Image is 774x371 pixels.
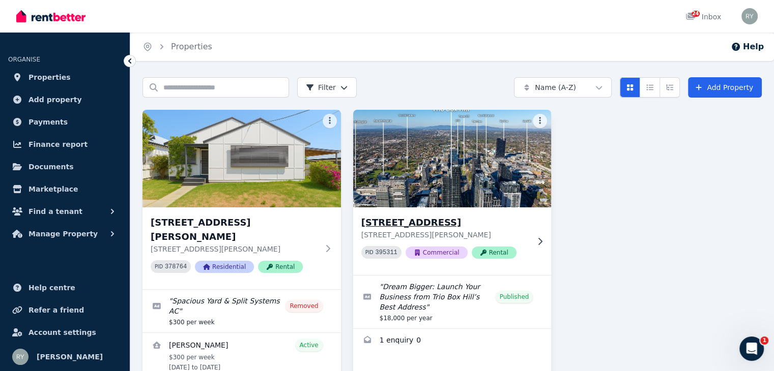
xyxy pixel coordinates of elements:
[28,94,82,106] span: Add property
[760,336,768,345] span: 1
[361,230,529,240] p: [STREET_ADDRESS][PERSON_NAME]
[16,9,85,24] img: RentBetter
[28,183,78,195] span: Marketplace
[171,42,212,51] a: Properties
[533,114,547,128] button: More options
[155,264,163,269] small: PID
[8,300,122,320] a: Refer a friend
[620,77,640,98] button: Card view
[258,261,303,273] span: Rental
[28,326,96,338] span: Account settings
[365,250,374,255] small: PID
[731,41,764,53] button: Help
[8,89,122,110] a: Add property
[28,161,74,173] span: Documents
[28,205,82,218] span: Find a tenant
[165,263,187,270] code: 378764
[353,329,552,353] a: Enquiries for 845 Whitehorse Rd, Box Hill
[8,112,122,132] a: Payments
[660,77,680,98] button: Expanded list view
[353,110,552,275] a: 845 Whitehorse Rd, Box Hill[STREET_ADDRESS][STREET_ADDRESS][PERSON_NAME]PID 395311CommercialRental
[8,322,122,343] a: Account settings
[130,33,224,61] nav: Breadcrumb
[151,215,319,244] h3: [STREET_ADDRESS][PERSON_NAME]
[688,77,762,98] a: Add Property
[361,215,529,230] h3: [STREET_ADDRESS]
[472,246,517,259] span: Rental
[353,275,552,328] a: Edit listing: Dream Bigger: Launch Your Business from Trio Box Hill’s Best Address
[8,277,122,298] a: Help centre
[640,77,660,98] button: Compact list view
[28,282,75,294] span: Help centre
[28,71,71,83] span: Properties
[28,304,84,316] span: Refer a friend
[692,11,700,17] span: 24
[685,12,721,22] div: Inbox
[739,336,764,361] iframe: Intercom live chat
[151,244,319,254] p: [STREET_ADDRESS][PERSON_NAME]
[37,351,103,363] span: [PERSON_NAME]
[195,261,254,273] span: Residential
[142,290,341,332] a: Edit listing: Spacious Yard & Split Systems AC
[297,77,357,98] button: Filter
[406,246,468,259] span: Commercial
[12,349,28,365] img: Ruby Yan
[348,107,556,210] img: 845 Whitehorse Rd, Box Hill
[142,110,341,289] a: 18 Creedon St, Broken Hill[STREET_ADDRESS][PERSON_NAME][STREET_ADDRESS][PERSON_NAME]PID 378764Res...
[8,134,122,154] a: Finance report
[8,56,40,63] span: ORGANISE
[8,179,122,199] a: Marketplace
[8,67,122,87] a: Properties
[514,77,612,98] button: Name (A-Z)
[620,77,680,98] div: View options
[306,82,336,92] span: Filter
[535,82,576,92] span: Name (A-Z)
[323,114,337,128] button: More options
[8,201,122,222] button: Find a tenant
[28,116,68,128] span: Payments
[741,8,758,24] img: Ruby Yan
[376,249,397,256] code: 395311
[28,138,88,150] span: Finance report
[142,110,341,207] img: 18 Creedon St, Broken Hill
[8,157,122,177] a: Documents
[28,228,98,240] span: Manage Property
[8,224,122,244] button: Manage Property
